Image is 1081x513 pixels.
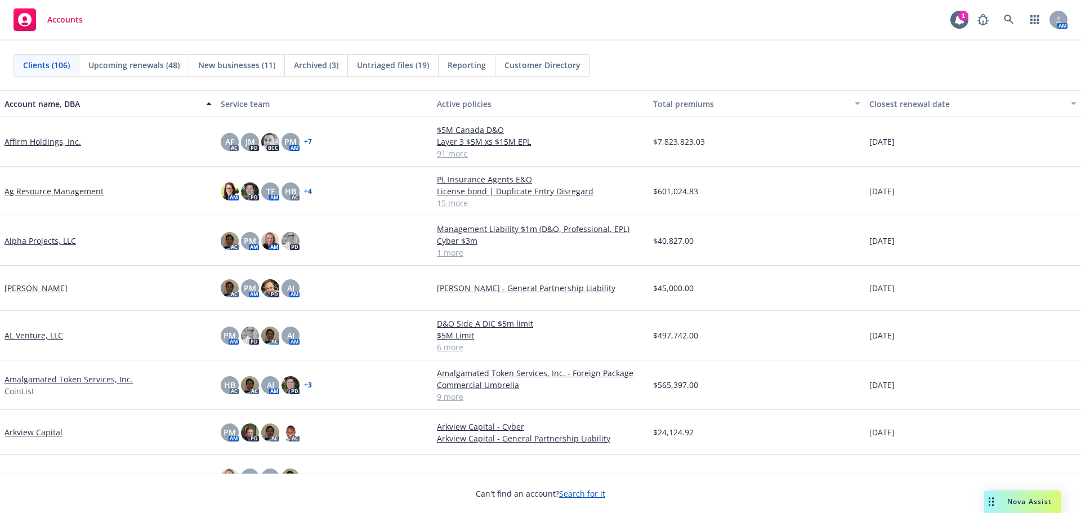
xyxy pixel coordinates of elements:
[261,423,279,441] img: photo
[869,185,895,197] span: [DATE]
[221,469,239,487] img: photo
[869,282,895,294] span: [DATE]
[653,136,705,148] span: $7,823,823.03
[221,232,239,250] img: photo
[559,488,605,499] a: Search for it
[267,379,274,391] span: AJ
[998,8,1020,31] a: Search
[357,59,429,71] span: Untriaged files (19)
[224,379,235,391] span: HB
[869,379,895,391] span: [DATE]
[653,185,698,197] span: $601,024.83
[437,282,644,294] a: [PERSON_NAME] - General Partnership Liability
[285,185,296,197] span: HB
[1007,497,1052,506] span: Nova Assist
[266,185,275,197] span: TF
[653,426,694,438] span: $24,124.92
[287,329,294,341] span: AJ
[653,235,694,247] span: $40,827.00
[437,341,644,353] a: 6 more
[5,282,68,294] a: [PERSON_NAME]
[284,136,297,148] span: PM
[282,423,300,441] img: photo
[5,235,76,247] a: Alpha Projects, LLC
[869,136,895,148] span: [DATE]
[287,282,294,294] span: AJ
[437,471,644,483] a: D&O $1M / EPL $250k / Cyber $1M
[282,469,300,487] img: photo
[869,98,1064,110] div: Closest renewal date
[5,185,104,197] a: Ag Resource Management
[437,173,644,185] a: PL Insurance Agents E&O
[264,471,276,483] span: CW
[5,329,63,341] a: AL Venture, LLC
[653,329,698,341] span: $497,742.00
[437,379,644,391] a: Commercial Umbrella
[1024,8,1046,31] a: Switch app
[244,282,256,294] span: PM
[649,90,865,117] button: Total premiums
[437,432,644,444] a: Arkview Capital - General Partnership Liability
[437,148,644,159] a: 91 more
[294,59,338,71] span: Archived (3)
[869,426,895,438] span: [DATE]
[241,327,259,345] img: photo
[653,379,698,391] span: $565,397.00
[244,471,256,483] span: PM
[244,235,256,247] span: PM
[225,136,234,148] span: AF
[869,471,895,483] span: [DATE]
[984,490,1061,513] button: Nova Assist
[958,11,968,21] div: 1
[198,59,275,71] span: New businesses (11)
[5,373,133,385] a: Amalgamated Token Services, Inc.
[304,188,312,195] a: + 4
[261,232,279,250] img: photo
[869,235,895,247] span: [DATE]
[437,421,644,432] a: Arkview Capital - Cyber
[437,98,644,110] div: Active policies
[437,391,644,403] a: 9 more
[5,426,62,438] a: Arkview Capital
[282,376,300,394] img: photo
[304,382,312,389] a: + 3
[5,98,199,110] div: Account name, DBA
[304,139,312,145] a: + 7
[221,182,239,200] img: photo
[437,235,644,247] a: Cyber $3m
[972,8,994,31] a: Report a Bug
[216,90,432,117] button: Service team
[241,423,259,441] img: photo
[23,59,70,71] span: Clients (106)
[224,329,236,341] span: PM
[437,124,644,136] a: $5M Canada D&O
[221,98,428,110] div: Service team
[653,282,694,294] span: $45,000.00
[653,471,694,483] span: $28,457.00
[437,185,644,197] a: License bond | Duplicate Entry Disregard
[865,90,1081,117] button: Closest renewal date
[9,4,87,35] a: Accounts
[437,329,644,341] a: $5M Limit
[437,223,644,235] a: Management Liability $1m (D&O, Professional, EPL)
[5,385,34,397] span: CoinList
[653,98,848,110] div: Total premiums
[261,327,279,345] img: photo
[504,59,580,71] span: Customer Directory
[221,279,239,297] img: photo
[261,133,279,151] img: photo
[448,59,486,71] span: Reporting
[241,182,259,200] img: photo
[241,376,259,394] img: photo
[5,136,81,148] a: Affirm Holdings, Inc.
[261,279,279,297] img: photo
[245,136,255,148] span: JM
[437,197,644,209] a: 15 more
